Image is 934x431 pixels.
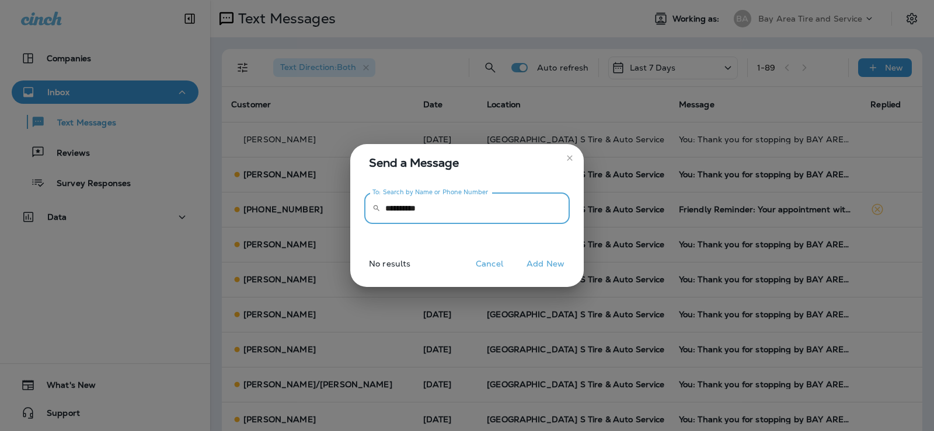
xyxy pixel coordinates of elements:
button: Cancel [468,255,511,273]
button: close [560,149,579,167]
label: To: Search by Name or Phone Number [372,188,489,197]
span: Send a Message [369,153,570,172]
button: Add New [521,255,570,273]
p: No results [346,259,410,278]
